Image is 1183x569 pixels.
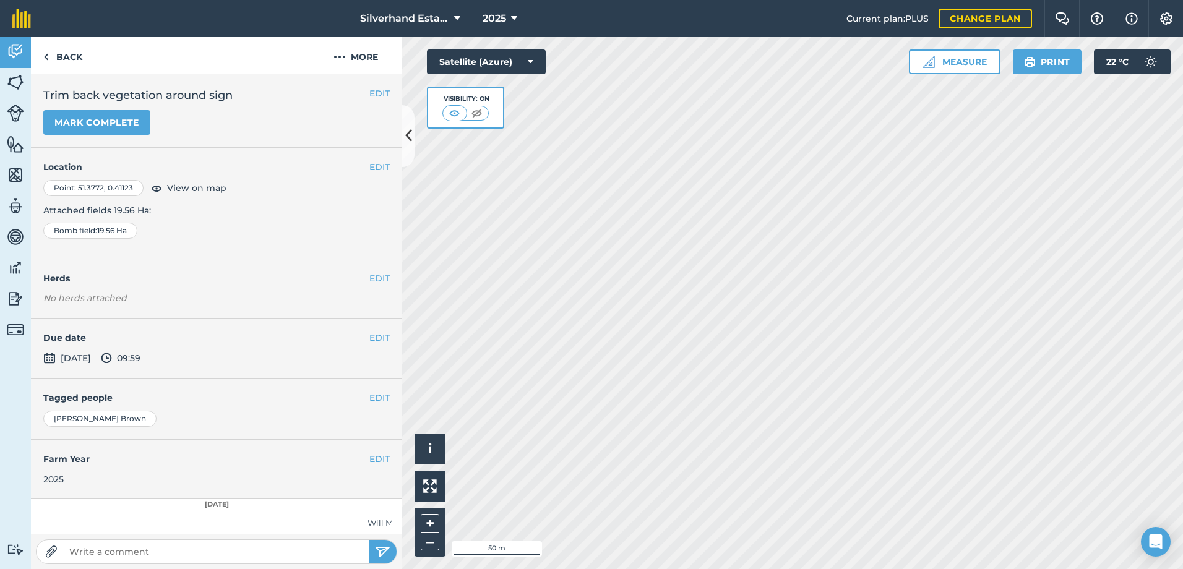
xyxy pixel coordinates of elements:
button: i [415,434,445,464]
button: More [309,37,402,74]
a: Back [31,37,95,74]
span: Bomb field [54,226,95,236]
button: Print [1013,49,1082,74]
img: svg+xml;base64,PHN2ZyB4bWxucz0iaHR0cDovL3d3dy53My5vcmcvMjAwMC9zdmciIHdpZHRoPSIxNyIgaGVpZ2h0PSIxNy... [1125,11,1138,26]
div: [DATE] [31,499,402,510]
img: svg+xml;base64,PD94bWwgdmVyc2lvbj0iMS4wIiBlbmNvZGluZz0idXRmLTgiPz4KPCEtLSBHZW5lcmF0b3I6IEFkb2JlIE... [7,228,24,246]
span: 2025 [483,11,506,26]
img: svg+xml;base64,PHN2ZyB4bWxucz0iaHR0cDovL3d3dy53My5vcmcvMjAwMC9zdmciIHdpZHRoPSI5IiBoZWlnaHQ9IjI0Ii... [43,49,49,64]
div: Visibility: On [442,94,489,104]
img: svg+xml;base64,PHN2ZyB4bWxucz0iaHR0cDovL3d3dy53My5vcmcvMjAwMC9zdmciIHdpZHRoPSIyNSIgaGVpZ2h0PSIyNC... [375,544,390,559]
span: i [428,441,432,456]
img: svg+xml;base64,PHN2ZyB4bWxucz0iaHR0cDovL3d3dy53My5vcmcvMjAwMC9zdmciIHdpZHRoPSI1NiIgaGVpZ2h0PSI2MC... [7,135,24,153]
div: Will M [40,516,393,529]
img: svg+xml;base64,PD94bWwgdmVyc2lvbj0iMS4wIiBlbmNvZGluZz0idXRmLTgiPz4KPCEtLSBHZW5lcmF0b3I6IEFkb2JlIE... [7,321,24,338]
button: EDIT [369,331,390,344]
img: svg+xml;base64,PHN2ZyB4bWxucz0iaHR0cDovL3d3dy53My5vcmcvMjAwMC9zdmciIHdpZHRoPSI1NiIgaGVpZ2h0PSI2MC... [7,166,24,184]
p: Attached fields 19.56 Ha : [43,203,390,217]
img: A cog icon [1159,12,1174,25]
a: Change plan [939,9,1032,28]
img: svg+xml;base64,PHN2ZyB4bWxucz0iaHR0cDovL3d3dy53My5vcmcvMjAwMC9zdmciIHdpZHRoPSI1MCIgaGVpZ2h0PSI0MC... [469,107,484,119]
img: svg+xml;base64,PD94bWwgdmVyc2lvbj0iMS4wIiBlbmNvZGluZz0idXRmLTgiPz4KPCEtLSBHZW5lcmF0b3I6IEFkb2JlIE... [7,42,24,61]
button: – [421,533,439,550]
h4: Farm Year [43,452,390,466]
span: : 19.56 Ha [95,226,127,236]
img: svg+xml;base64,PD94bWwgdmVyc2lvbj0iMS4wIiBlbmNvZGluZz0idXRmLTgiPz4KPCEtLSBHZW5lcmF0b3I6IEFkb2JlIE... [7,259,24,277]
img: svg+xml;base64,PD94bWwgdmVyc2lvbj0iMS4wIiBlbmNvZGluZz0idXRmLTgiPz4KPCEtLSBHZW5lcmF0b3I6IEFkb2JlIE... [7,197,24,215]
img: Four arrows, one pointing top left, one top right, one bottom right and the last bottom left [423,479,437,493]
button: EDIT [369,272,390,285]
img: svg+xml;base64,PHN2ZyB4bWxucz0iaHR0cDovL3d3dy53My5vcmcvMjAwMC9zdmciIHdpZHRoPSIyMCIgaGVpZ2h0PSIyNC... [333,49,346,64]
img: svg+xml;base64,PHN2ZyB4bWxucz0iaHR0cDovL3d3dy53My5vcmcvMjAwMC9zdmciIHdpZHRoPSIxOSIgaGVpZ2h0PSIyNC... [1024,54,1036,69]
h4: Due date [43,331,390,344]
button: View on map [151,181,226,195]
input: Write a comment [64,543,369,560]
button: EDIT [369,452,390,466]
h4: Tagged people [43,391,390,404]
span: 09:59 [101,351,140,366]
span: [DATE] [43,351,91,366]
img: A question mark icon [1090,12,1104,25]
button: EDIT [369,87,390,100]
img: Paperclip icon [45,545,58,558]
em: No herds attached [43,291,402,305]
button: Mark complete [43,110,150,135]
img: svg+xml;base64,PD94bWwgdmVyc2lvbj0iMS4wIiBlbmNvZGluZz0idXRmLTgiPz4KPCEtLSBHZW5lcmF0b3I6IEFkb2JlIE... [43,351,56,366]
img: svg+xml;base64,PD94bWwgdmVyc2lvbj0iMS4wIiBlbmNvZGluZz0idXRmLTgiPz4KPCEtLSBHZW5lcmF0b3I6IEFkb2JlIE... [7,105,24,122]
button: 22 °C [1094,49,1171,74]
div: [PERSON_NAME] Brown [43,411,157,427]
div: Open Intercom Messenger [1141,527,1171,557]
button: + [421,514,439,533]
img: svg+xml;base64,PHN2ZyB4bWxucz0iaHR0cDovL3d3dy53My5vcmcvMjAwMC9zdmciIHdpZHRoPSIxOCIgaGVpZ2h0PSIyNC... [151,181,162,195]
span: 22 ° C [1106,49,1129,74]
div: Point : 51.3772 , 0.41123 [43,180,144,196]
span: View on map [167,181,226,195]
img: svg+xml;base64,PD94bWwgdmVyc2lvbj0iMS4wIiBlbmNvZGluZz0idXRmLTgiPz4KPCEtLSBHZW5lcmF0b3I6IEFkb2JlIE... [7,289,24,308]
img: fieldmargin Logo [12,9,31,28]
img: Ruler icon [923,56,935,68]
img: svg+xml;base64,PD94bWwgdmVyc2lvbj0iMS4wIiBlbmNvZGluZz0idXRmLTgiPz4KPCEtLSBHZW5lcmF0b3I6IEFkb2JlIE... [7,544,24,555]
h2: Trim back vegetation around sign [43,87,390,104]
button: Satellite (Azure) [427,49,546,74]
img: svg+xml;base64,PHN2ZyB4bWxucz0iaHR0cDovL3d3dy53My5vcmcvMjAwMC9zdmciIHdpZHRoPSI1NiIgaGVpZ2h0PSI2MC... [7,73,24,92]
button: Measure [909,49,1000,74]
img: svg+xml;base64,PD94bWwgdmVyc2lvbj0iMS4wIiBlbmNvZGluZz0idXRmLTgiPz4KPCEtLSBHZW5lcmF0b3I6IEFkb2JlIE... [101,351,112,366]
img: svg+xml;base64,PD94bWwgdmVyc2lvbj0iMS4wIiBlbmNvZGluZz0idXRmLTgiPz4KPCEtLSBHZW5lcmF0b3I6IEFkb2JlIE... [1138,49,1163,74]
button: EDIT [369,160,390,174]
button: EDIT [369,391,390,404]
h4: Herds [43,272,402,285]
div: 2025 [43,473,390,486]
span: Silverhand Estate [360,11,449,26]
h4: Location [43,160,390,174]
img: Two speech bubbles overlapping with the left bubble in the forefront [1055,12,1070,25]
img: svg+xml;base64,PHN2ZyB4bWxucz0iaHR0cDovL3d3dy53My5vcmcvMjAwMC9zdmciIHdpZHRoPSI1MCIgaGVpZ2h0PSI0MC... [447,107,462,119]
span: Current plan : PLUS [846,12,929,25]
